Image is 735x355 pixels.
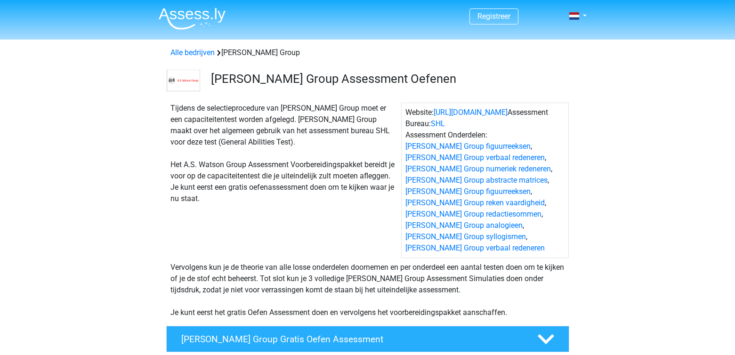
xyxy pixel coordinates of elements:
[405,232,526,241] a: [PERSON_NAME] Group syllogismen
[431,119,445,128] a: SHL
[405,243,545,252] a: [PERSON_NAME] Group verbaal redeneren
[405,210,541,218] a: [PERSON_NAME] Group redactiesommen
[405,142,531,151] a: [PERSON_NAME] Group figuurreeksen
[170,48,215,57] a: Alle bedrijven
[159,8,226,30] img: Assessly
[405,221,523,230] a: [PERSON_NAME] Group analogieen
[405,164,551,173] a: [PERSON_NAME] Group numeriek redeneren
[401,103,569,258] div: Website: Assessment Bureau: Assessment Onderdelen: , , , , , , , , ,
[477,12,510,21] a: Registreer
[211,72,562,86] h3: [PERSON_NAME] Group Assessment Oefenen
[167,103,401,258] div: Tijdens de selectieprocedure van [PERSON_NAME] Group moet er een capaciteitentest worden afgelegd...
[405,198,545,207] a: [PERSON_NAME] Group reken vaardigheid
[167,47,569,58] div: [PERSON_NAME] Group
[181,334,522,345] h4: [PERSON_NAME] Group Gratis Oefen Assessment
[162,326,573,352] a: [PERSON_NAME] Group Gratis Oefen Assessment
[405,153,545,162] a: [PERSON_NAME] Group verbaal redeneren
[405,176,548,185] a: [PERSON_NAME] Group abstracte matrices
[434,108,508,117] a: [URL][DOMAIN_NAME]
[167,262,569,318] div: Vervolgens kun je de theorie van alle losse onderdelen doornemen en per onderdeel een aantal test...
[405,187,531,196] a: [PERSON_NAME] Group figuurreeksen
